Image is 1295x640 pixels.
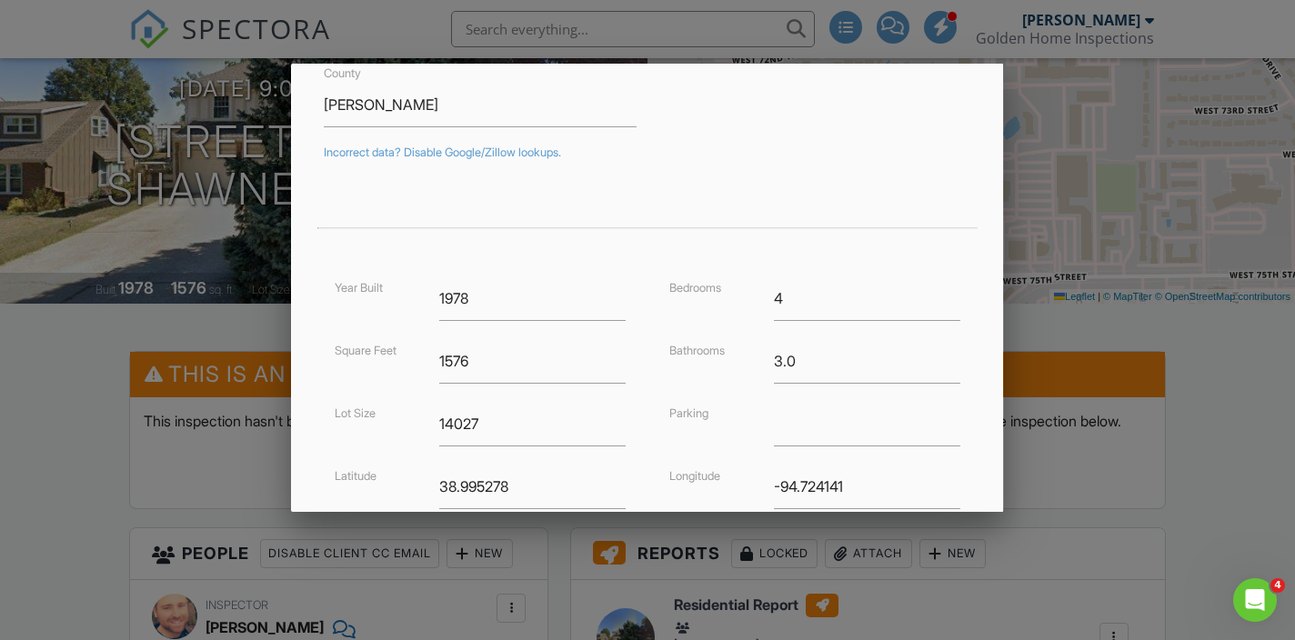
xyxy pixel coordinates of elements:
[335,469,376,483] label: Latitude
[335,344,397,357] label: Square Feet
[1233,578,1277,622] iframe: Intercom live chat
[335,281,383,295] label: Year Built
[1270,578,1285,593] span: 4
[669,469,720,483] label: Longitude
[669,406,708,420] label: Parking
[324,145,970,160] div: Incorrect data? Disable Google/Zillow lookups.
[324,66,361,80] label: County
[335,406,376,420] label: Lot Size
[669,344,725,357] label: Bathrooms
[669,281,721,295] label: Bedrooms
